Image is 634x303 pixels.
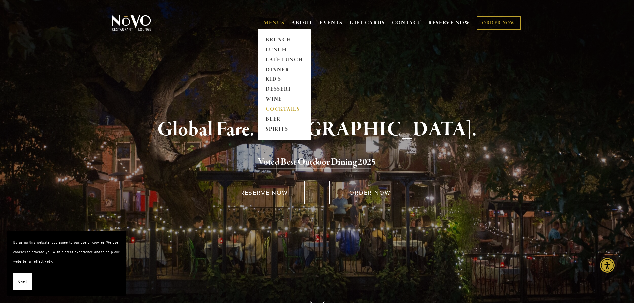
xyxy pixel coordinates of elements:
a: RESERVE NOW [428,17,470,29]
a: CONTACT [392,17,421,29]
strong: Global Fare. [GEOGRAPHIC_DATA]. [157,117,477,142]
a: KID'S [264,75,305,85]
img: Novo Restaurant &amp; Lounge [111,15,152,31]
a: LUNCH [264,45,305,55]
a: RESERVE NOW [224,181,305,204]
h2: 5 [123,155,511,169]
a: BEER [264,115,305,125]
a: LATE LUNCH [264,55,305,65]
p: By using this website, you agree to our use of cookies. We use cookies to provide you with a grea... [13,238,120,266]
a: MENUS [264,20,285,26]
a: DINNER [264,65,305,75]
div: Accessibility Menu [600,258,615,273]
a: ABOUT [291,20,313,26]
span: Okay! [18,277,27,286]
a: ORDER NOW [477,16,520,30]
a: WINE [264,95,305,105]
a: DESSERT [264,85,305,95]
a: Voted Best Outdoor Dining 202 [258,156,371,169]
section: Cookie banner [7,231,126,296]
a: EVENTS [320,20,343,26]
a: SPIRITS [264,125,305,135]
a: COCKTAILS [264,105,305,115]
a: BRUNCH [264,35,305,45]
button: Okay! [13,273,32,290]
a: ORDER NOW [329,181,410,204]
a: GIFT CARDS [350,17,385,29]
